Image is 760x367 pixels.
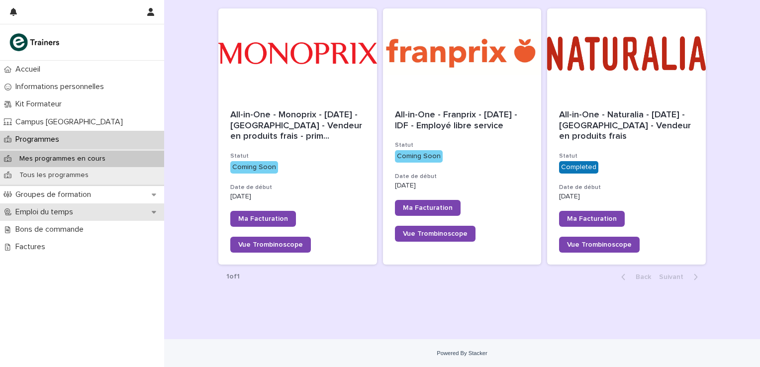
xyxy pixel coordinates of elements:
[395,141,530,149] h3: Statut
[567,241,632,248] span: Vue Trombinoscope
[559,211,625,227] a: Ma Facturation
[613,273,655,281] button: Back
[11,155,113,163] p: Mes programmes en cours
[11,171,96,180] p: Tous les programmes
[659,274,689,280] span: Next
[559,237,640,253] a: Vue Trombinoscope
[230,152,365,160] h3: Statut
[383,8,542,265] a: All-in-One - Franprix - [DATE] - IDF - Employé libre serviceStatutComing SoonDate de début[DATE]M...
[230,110,365,142] div: All-in-One - Monoprix - 25 - Octobre 2025 - Île-de-France - Vendeur en produits frais - primeur, ...
[547,8,706,265] a: All-in-One - Naturalia - [DATE] - [GEOGRAPHIC_DATA] - Vendeur en produits fraisStatutCompletedDat...
[230,237,311,253] a: Vue Trombinoscope
[230,211,296,227] a: Ma Facturation
[230,110,365,142] span: All-in-One - Monoprix - [DATE] - [GEOGRAPHIC_DATA] - Vendeur en produits frais - prim ...
[395,226,475,242] a: Vue Trombinoscope
[11,242,53,252] p: Factures
[395,150,443,163] div: Coming Soon
[11,117,131,127] p: Campus [GEOGRAPHIC_DATA]
[559,161,598,174] div: Completed
[11,225,92,234] p: Bons de commande
[230,183,365,191] h3: Date de début
[403,230,468,237] span: Vue Trombinoscope
[238,215,288,222] span: Ma Facturation
[559,183,694,191] h3: Date de début
[11,99,70,109] p: Kit Formateur
[11,135,67,144] p: Programmes
[559,192,694,201] p: [DATE]
[395,173,530,181] h3: Date de début
[395,182,530,190] p: [DATE]
[238,241,303,248] span: Vue Trombinoscope
[437,350,487,356] a: Powered By Stacker
[11,65,48,74] p: Accueil
[230,192,365,201] p: [DATE]
[230,161,278,174] div: Coming Soon
[395,200,461,216] a: Ma Facturation
[8,32,63,52] img: K0CqGN7SDeD6s4JG8KQk
[559,152,694,160] h3: Statut
[218,265,248,289] p: 1 of 1
[395,110,520,130] span: All-in-One - Franprix - [DATE] - IDF - Employé libre service
[403,204,453,211] span: Ma Facturation
[11,82,112,92] p: Informations personnelles
[218,8,377,265] a: All-in-One - Monoprix - [DATE] - [GEOGRAPHIC_DATA] - Vendeur en produits frais - prim...StatutCom...
[655,273,706,281] button: Next
[11,190,99,199] p: Groupes de formation
[567,215,617,222] span: Ma Facturation
[11,207,81,217] p: Emploi du temps
[559,110,693,141] span: All-in-One - Naturalia - [DATE] - [GEOGRAPHIC_DATA] - Vendeur en produits frais
[630,274,651,280] span: Back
